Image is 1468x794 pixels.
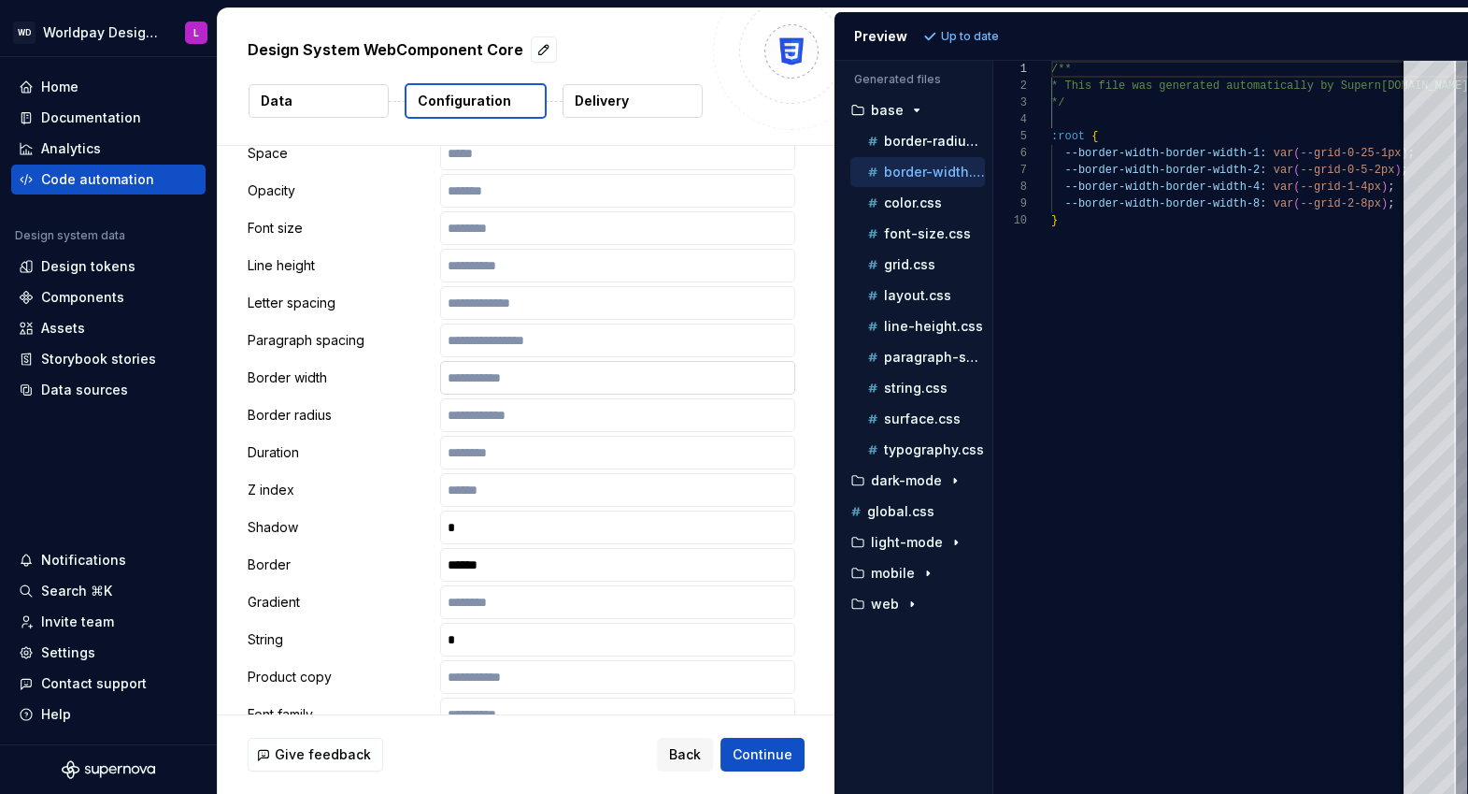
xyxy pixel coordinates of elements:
p: Generated files [854,72,974,87]
div: Preview [854,27,907,46]
div: Design tokens [41,257,135,276]
div: 3 [993,94,1027,111]
div: 1 [993,61,1027,78]
div: Worldpay Design System [43,23,163,42]
p: String [248,630,433,649]
button: Contact support [11,669,206,699]
p: Font size [248,219,433,238]
span: ( [1294,164,1301,177]
button: web [843,594,985,614]
span: --border-width-border-width-4: [1065,180,1267,194]
a: Design tokens [11,252,206,282]
div: Settings [41,643,95,662]
p: Opacity [248,181,433,200]
span: ) [1395,164,1402,177]
div: 5 [993,128,1027,145]
p: mobile [871,566,915,581]
p: Paragraph spacing [248,331,433,350]
button: surface.css [850,409,985,429]
span: ; [1388,180,1394,194]
a: Components [11,282,206,312]
p: web [871,597,899,612]
p: line-height.css [884,319,983,334]
button: base [843,100,985,121]
span: --border-width-border-width-2: [1065,164,1267,177]
span: Continue [733,745,792,764]
p: Product copy [248,668,433,686]
span: var [1274,147,1294,160]
p: Duration [248,443,433,462]
span: ) [1381,180,1388,194]
p: dark-mode [871,473,942,488]
p: Data [261,92,292,110]
p: typography.css [884,442,984,457]
span: ( [1294,180,1301,194]
span: ( [1294,147,1301,160]
div: Design system data [15,228,125,243]
p: border-width.css [884,165,985,180]
a: Settings [11,638,206,668]
p: border-radius.css [884,134,985,149]
div: Notifications [41,551,126,570]
p: Design System WebComponent Core [248,38,523,61]
span: var [1274,197,1294,210]
p: Shadow [248,518,433,537]
button: Help [11,700,206,729]
button: typography.css [850,440,985,460]
div: Components [41,288,124,307]
p: Border width [248,368,433,387]
div: Help [41,705,71,724]
p: color.css [884,195,942,210]
div: WD [13,22,36,44]
div: Storybook stories [41,350,156,368]
div: Analytics [41,139,101,158]
p: Line height [248,256,433,275]
button: string.css [850,378,985,398]
span: } [1051,214,1058,227]
div: Invite team [41,613,114,631]
p: surface.css [884,411,961,426]
button: Back [657,738,713,772]
button: Give feedback [248,738,383,772]
p: Letter spacing [248,294,433,312]
div: Documentation [41,108,141,127]
a: Documentation [11,103,206,133]
a: Code automation [11,165,206,195]
p: layout.css [884,288,951,303]
div: Code automation [41,170,154,189]
p: base [871,103,904,118]
div: 4 [993,111,1027,128]
button: Continue [720,738,805,772]
p: Z index [248,481,433,499]
span: --grid-1-4px [1301,180,1381,194]
div: 9 [993,195,1027,212]
p: Configuration [418,92,511,110]
button: mobile [843,563,985,584]
span: var [1274,180,1294,194]
p: string.css [884,381,948,396]
span: :root [1051,130,1085,143]
button: global.css [843,501,985,522]
a: Supernova Logo [62,760,155,779]
span: Back [669,745,701,764]
div: Assets [41,319,85,338]
div: Search ⌘K [41,582,112,600]
div: Data sources [41,381,128,399]
p: font-size.css [884,226,971,241]
a: Storybook stories [11,344,206,374]
span: --grid-2-8px [1301,197,1381,210]
button: Configuration [405,83,547,119]
a: Data sources [11,375,206,405]
button: light-mode [843,532,985,553]
div: 2 [993,78,1027,94]
button: Search ⌘K [11,576,206,606]
button: WDWorldpay Design SystemL [4,12,213,52]
span: --border-width-border-width-8: [1065,197,1267,210]
button: layout.css [850,285,985,306]
span: --border-width-border-width-1: [1065,147,1267,160]
button: border-radius.css [850,131,985,152]
span: ; [1388,197,1394,210]
button: grid.css [850,254,985,275]
button: paragraph-spacing.css [850,347,985,368]
div: L [193,25,199,40]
